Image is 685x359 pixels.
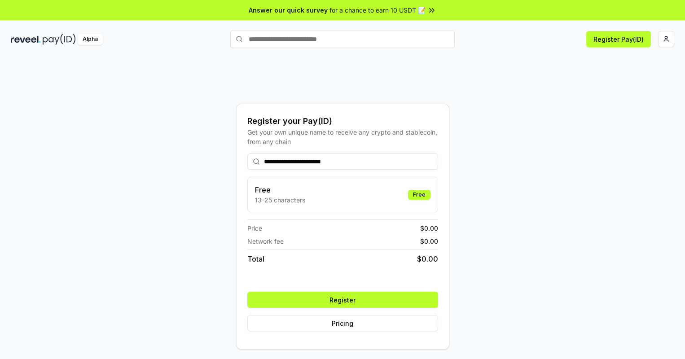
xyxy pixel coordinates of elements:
[420,236,438,246] span: $ 0.00
[247,127,438,146] div: Get your own unique name to receive any crypto and stablecoin, from any chain
[417,254,438,264] span: $ 0.00
[247,236,284,246] span: Network fee
[249,5,328,15] span: Answer our quick survey
[78,34,103,45] div: Alpha
[247,315,438,331] button: Pricing
[11,34,41,45] img: reveel_dark
[43,34,76,45] img: pay_id
[247,115,438,127] div: Register your Pay(ID)
[247,223,262,233] span: Price
[408,190,430,200] div: Free
[255,184,305,195] h3: Free
[420,223,438,233] span: $ 0.00
[329,5,426,15] span: for a chance to earn 10 USDT 📝
[586,31,651,47] button: Register Pay(ID)
[255,195,305,205] p: 13-25 characters
[247,292,438,308] button: Register
[247,254,264,264] span: Total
